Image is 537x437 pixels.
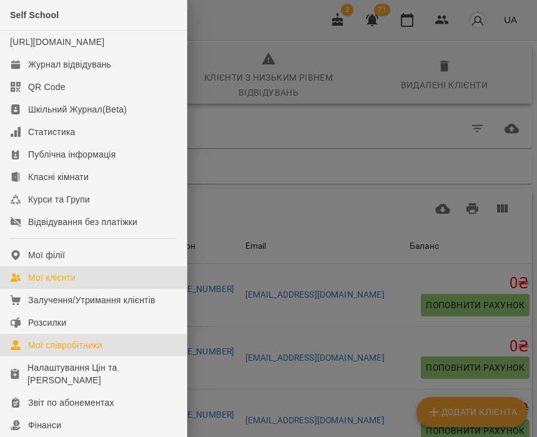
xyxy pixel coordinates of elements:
[10,37,104,47] a: [URL][DOMAIN_NAME]
[28,126,76,138] div: Статистика
[28,193,90,206] div: Курси та Групи
[28,294,155,306] div: Залучення/Утримання клієнтів
[28,339,102,351] div: Мої співробітники
[28,216,137,228] div: Відвідування без платіжки
[28,103,127,116] div: Шкільний Журнал(Beta)
[28,396,114,409] div: Звіт по абонементах
[27,361,177,386] div: Налаштування Цін та [PERSON_NAME]
[28,171,89,183] div: Класні кімнати
[28,249,65,261] div: Мої філії
[28,271,76,284] div: Мої клієнти
[10,10,59,20] span: Self School
[28,81,66,93] div: QR Code
[28,419,61,431] div: Фінанси
[28,316,66,329] div: Розсилки
[28,148,116,161] div: Публічна інформація
[28,58,111,71] div: Журнал відвідувань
